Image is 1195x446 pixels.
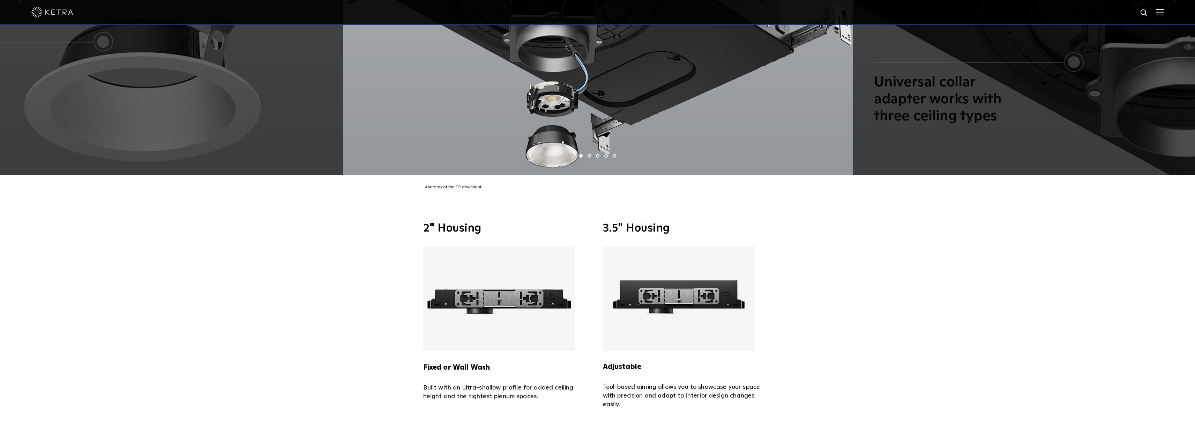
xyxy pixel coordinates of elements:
img: ketra-logo-2019-white [31,7,73,17]
h3: 2" Housing [423,223,592,234]
div: Anatomy of the D2 downlight [418,184,781,191]
img: Ketra 3.5" Adjustable Housing with an ultra slim profile [603,246,755,351]
img: Ketra 2" Fixed or Wall Wash Housing with an ultra slim profile [423,246,575,351]
h3: 3.5" Housing [603,223,772,234]
img: Hamburger%20Nav.svg [1156,9,1164,15]
img: search icon [1140,9,1149,17]
p: Tool-based aiming allows you to showcase your space with precision and adapt to interior design c... [603,383,772,409]
p: Built with an ultra-shallow profile for added ceiling height and the tightest plenum spaces. [423,384,592,401]
strong: Adjustable [603,363,642,370]
strong: Fixed or Wall Wash [423,364,490,371]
